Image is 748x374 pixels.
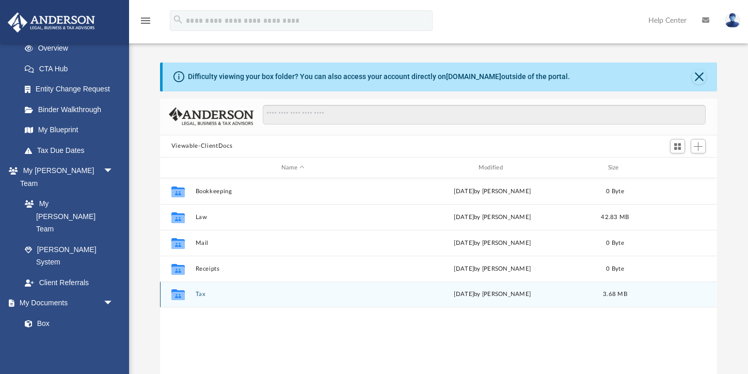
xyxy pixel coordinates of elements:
button: Law [195,214,390,221]
a: Binder Walkthrough [14,99,129,120]
a: menu [139,20,152,27]
div: [DATE] by [PERSON_NAME] [395,264,590,274]
span: arrow_drop_down [103,161,124,182]
span: arrow_drop_down [103,293,124,314]
button: Receipts [195,266,390,272]
div: id [165,163,190,173]
div: Name [195,163,390,173]
a: Client Referrals [14,272,124,293]
span: 0 Byte [606,189,624,194]
a: CTA Hub [14,58,129,79]
a: My Blueprint [14,120,124,141]
button: Tax [195,291,390,298]
button: Bookkeeping [195,188,390,195]
button: Switch to Grid View [670,139,686,153]
div: [DATE] by [PERSON_NAME] [395,213,590,222]
a: Box [14,313,119,334]
input: Search files and folders [263,105,706,124]
span: 0 Byte [606,266,624,272]
button: Mail [195,240,390,246]
span: 42.83 MB [601,214,629,220]
button: Add [691,139,706,153]
div: [DATE] by [PERSON_NAME] [395,239,590,248]
a: [PERSON_NAME] System [14,239,124,272]
span: 3.68 MB [603,292,627,298]
div: Size [594,163,635,173]
div: Difficulty viewing your box folder? You can also access your account directly on outside of the p... [188,71,570,82]
a: My Documentsarrow_drop_down [7,293,124,314]
a: Meeting Minutes [14,334,124,354]
button: Viewable-ClientDocs [171,142,232,151]
button: Close [692,70,706,84]
a: Tax Due Dates [14,140,129,161]
img: User Pic [725,13,740,28]
a: Overview [14,38,129,59]
a: [DOMAIN_NAME] [446,72,501,81]
a: My [PERSON_NAME] Team [14,194,119,240]
i: search [172,14,184,25]
img: Anderson Advisors Platinum Portal [5,12,98,33]
a: My [PERSON_NAME] Teamarrow_drop_down [7,161,124,194]
a: Entity Change Request [14,79,129,100]
div: Modified [394,163,590,173]
div: [DATE] by [PERSON_NAME] [395,290,590,300]
div: id [640,163,712,173]
span: 0 Byte [606,240,624,246]
i: menu [139,14,152,27]
div: [DATE] by [PERSON_NAME] [395,187,590,196]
